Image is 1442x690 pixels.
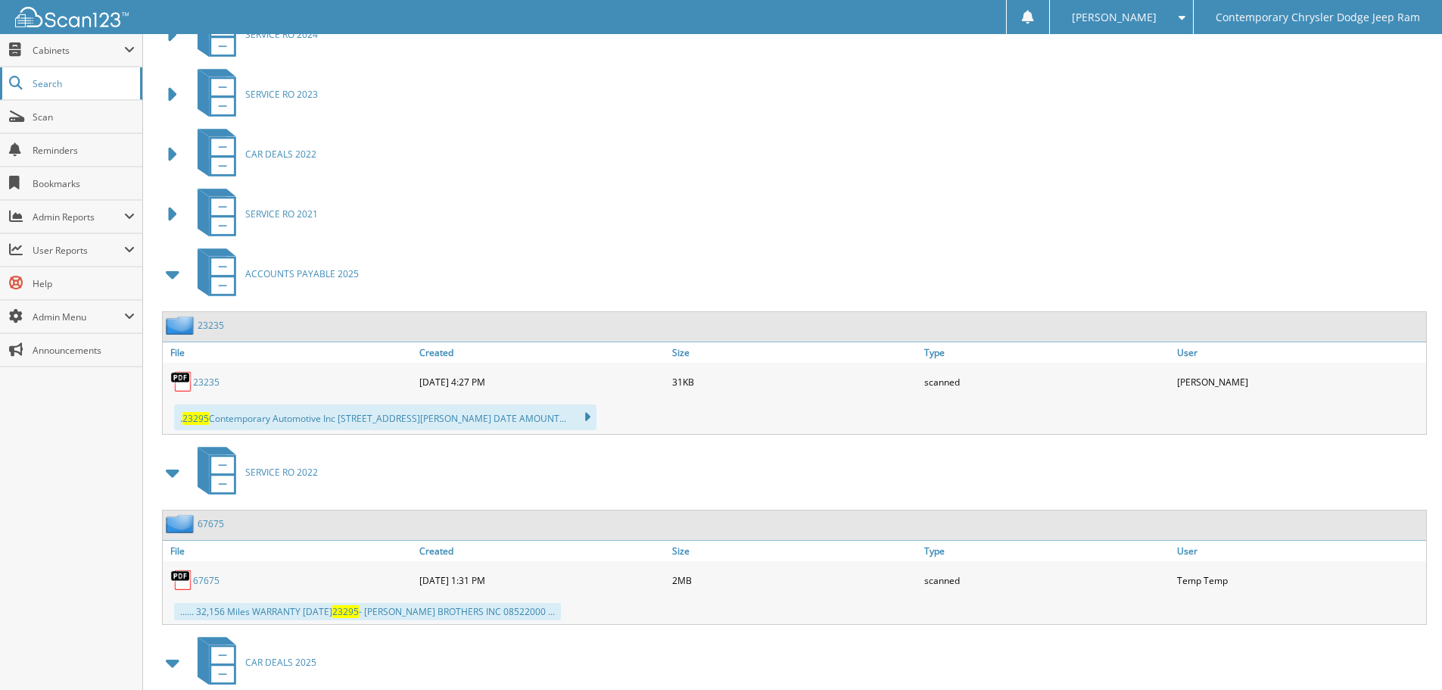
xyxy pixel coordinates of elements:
span: SERVICE RO 2022 [245,466,318,479]
span: SERVICE RO 2021 [245,208,318,220]
div: [DATE] 1:31 PM [416,565,668,595]
div: scanned [920,367,1173,397]
a: 23235 [198,319,224,332]
a: User [1173,541,1426,561]
img: folder2.png [166,514,198,533]
a: 67675 [198,517,224,530]
a: ACCOUNTS PAYABLE 2025 [188,244,359,304]
span: Help [33,277,135,290]
span: Cabinets [33,44,124,57]
a: CAR DEALS 2022 [188,124,316,184]
a: Size [668,541,921,561]
a: SERVICE RO 2024 [188,5,318,64]
img: PDF.png [170,370,193,393]
a: File [163,342,416,363]
div: [DATE] 4:27 PM [416,367,668,397]
span: Admin Reports [33,211,124,223]
span: Admin Menu [33,311,124,323]
div: . Contemporary Automotive Inc [STREET_ADDRESS][PERSON_NAME] DATE AMOUNT... [174,404,596,430]
a: SERVICE RO 2023 [188,64,318,124]
span: SERVICE RO 2023 [245,88,318,101]
div: 2MB [668,565,921,595]
span: 23295 [332,605,359,618]
div: ...... 32,156 Miles WARRANTY [DATE] - [PERSON_NAME] BROTHERS INC 08522000 ... [174,603,561,620]
span: ACCOUNTS PAYABLE 2025 [245,267,359,280]
span: Contemporary Chrysler Dodge Jeep Ram [1216,13,1420,22]
a: Type [920,342,1173,363]
span: CAR DEALS 2025 [245,656,316,669]
div: 31KB [668,367,921,397]
div: scanned [920,565,1173,595]
a: Type [920,541,1173,561]
a: Created [416,342,668,363]
img: scan123-logo-white.svg [15,7,129,27]
span: 23295 [182,412,209,425]
span: Reminders [33,144,135,157]
iframe: Chat Widget [1366,617,1442,690]
a: SERVICE RO 2022 [188,442,318,502]
a: 67675 [193,574,220,587]
span: Search [33,77,132,90]
a: User [1173,342,1426,363]
span: User Reports [33,244,124,257]
span: SERVICE RO 2024 [245,28,318,41]
span: [PERSON_NAME] [1072,13,1157,22]
img: PDF.png [170,569,193,592]
a: File [163,541,416,561]
a: Created [416,541,668,561]
span: Scan [33,111,135,123]
a: 23235 [193,376,220,389]
div: [PERSON_NAME] [1173,367,1426,397]
a: SERVICE RO 2021 [188,184,318,244]
div: Temp Temp [1173,565,1426,595]
img: folder2.png [166,316,198,335]
span: CAR DEALS 2022 [245,148,316,161]
a: Size [668,342,921,363]
span: Bookmarks [33,177,135,190]
span: Announcements [33,344,135,357]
